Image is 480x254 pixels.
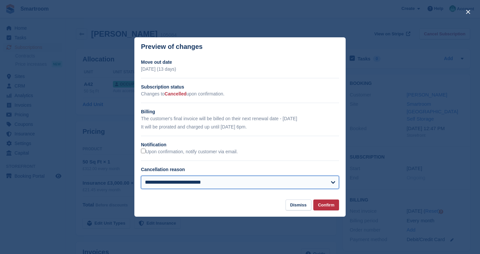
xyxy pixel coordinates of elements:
[286,200,311,210] button: Dismiss
[141,167,185,172] label: Cancellation reason
[141,141,339,148] h2: Notification
[463,7,473,17] button: close
[141,91,339,97] p: Changes to upon confirmation.
[141,66,339,73] p: [DATE] (13 days)
[141,43,203,51] p: Preview of changes
[141,115,339,122] p: The customer's final invoice will be billed on their next renewal date - [DATE]
[141,59,339,66] h2: Move out date
[141,124,339,130] p: It will be prorated and charged up until [DATE] 6pm.
[141,149,146,153] input: Upon confirmation, notify customer via email.
[313,200,339,210] button: Confirm
[141,84,339,91] h2: Subscription status
[165,91,187,96] span: Cancelled
[141,149,238,155] label: Upon confirmation, notify customer via email.
[141,108,339,115] h2: Billing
